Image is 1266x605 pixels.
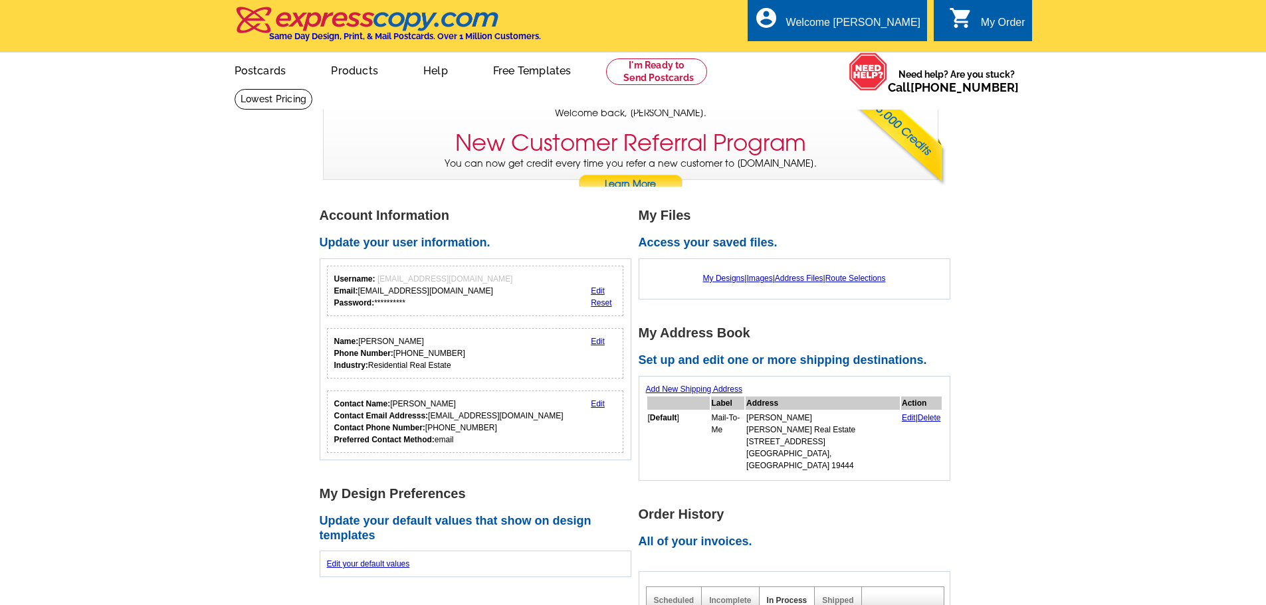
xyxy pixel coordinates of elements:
strong: Phone Number: [334,349,393,358]
h2: Set up and edit one or more shipping destinations. [639,353,958,368]
td: [ ] [647,411,710,472]
td: [PERSON_NAME] [PERSON_NAME] Real Estate [STREET_ADDRESS] [GEOGRAPHIC_DATA], [GEOGRAPHIC_DATA] 19444 [746,411,900,472]
a: Incomplete [709,596,751,605]
a: Edit [902,413,916,422]
i: account_circle [754,6,778,30]
a: In Process [767,596,807,605]
h1: My Files [639,209,958,222]
h4: Same Day Design, Print, & Mail Postcards. Over 1 Million Customers. [269,31,541,41]
i: shopping_cart [949,6,973,30]
a: Route Selections [825,274,886,283]
th: Label [711,396,745,410]
span: [EMAIL_ADDRESS][DOMAIN_NAME] [377,274,512,284]
h1: Account Information [320,209,639,222]
h3: New Customer Referral Program [455,130,806,157]
strong: Email: [334,286,358,296]
h1: My Address Book [639,326,958,340]
a: Images [746,274,772,283]
div: | | | [646,266,943,291]
a: Reset [591,298,611,307]
th: Address [746,396,900,410]
a: Edit [591,337,605,346]
th: Action [901,396,942,410]
strong: Password: [334,298,375,307]
a: Same Day Design, Print, & Mail Postcards. Over 1 Million Customers. [235,16,541,41]
h1: My Design Preferences [320,487,639,501]
div: Your login information. [327,266,624,316]
strong: Contact Email Addresss: [334,411,429,420]
a: Scheduled [654,596,694,605]
div: Your personal details. [327,328,624,379]
a: My Designs [703,274,745,283]
td: Mail-To-Me [711,411,745,472]
a: Delete [918,413,941,422]
h2: All of your invoices. [639,535,958,549]
h1: Order History [639,507,958,521]
a: Shipped [822,596,853,605]
img: help [849,52,888,91]
strong: Contact Name: [334,399,391,408]
a: Add New Shipping Address [646,385,742,394]
strong: Username: [334,274,375,284]
h2: Access your saved files. [639,236,958,250]
strong: Preferred Contact Method: [334,435,435,444]
div: [PERSON_NAME] [EMAIL_ADDRESS][DOMAIN_NAME] [PHONE_NUMBER] email [334,398,564,446]
p: You can now get credit every time you refer a new customer to [DOMAIN_NAME]. [324,157,938,195]
h2: Update your default values that show on design templates [320,514,639,543]
a: Postcards [213,54,308,85]
strong: Name: [334,337,359,346]
a: Learn More [578,175,683,195]
td: | [901,411,942,472]
span: Call [888,80,1019,94]
a: [PHONE_NUMBER] [910,80,1019,94]
a: Edit your default values [327,559,410,568]
div: [PERSON_NAME] [PHONE_NUMBER] Residential Real Estate [334,335,465,371]
span: Welcome back, [PERSON_NAME]. [555,106,706,120]
a: Products [310,54,399,85]
strong: Contact Phone Number: [334,423,425,432]
div: Welcome [PERSON_NAME] [786,17,920,35]
div: My Order [981,17,1025,35]
a: Address Files [775,274,823,283]
b: Default [650,413,677,422]
strong: Industry: [334,361,368,370]
div: Who should we contact regarding order issues? [327,390,624,453]
a: Edit [591,399,605,408]
a: Free Templates [472,54,593,85]
a: Help [402,54,469,85]
a: shopping_cart My Order [949,15,1025,31]
h2: Update your user information. [320,236,639,250]
a: Edit [591,286,605,296]
span: Need help? Are you stuck? [888,68,1025,94]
